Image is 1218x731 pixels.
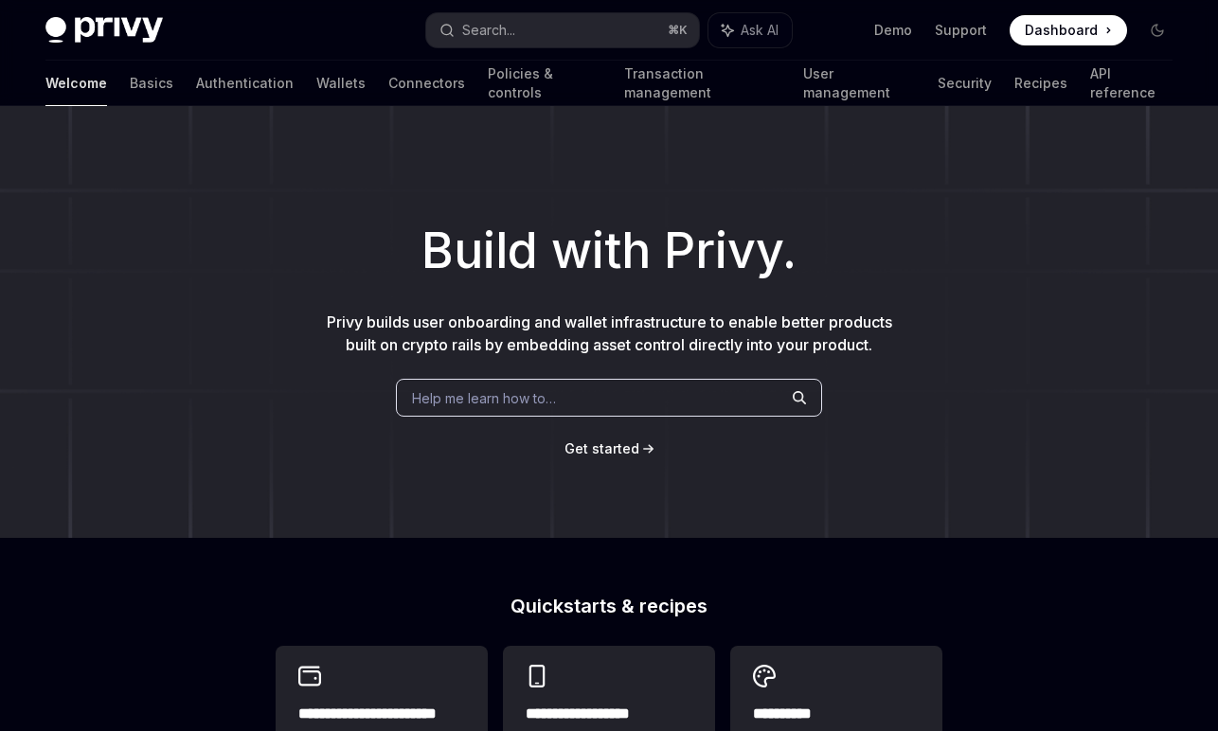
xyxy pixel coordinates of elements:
[276,597,942,615] h2: Quickstarts & recipes
[488,61,601,106] a: Policies & controls
[1142,15,1173,45] button: Toggle dark mode
[1014,61,1067,106] a: Recipes
[327,312,892,354] span: Privy builds user onboarding and wallet infrastructure to enable better products built on crypto ...
[874,21,912,40] a: Demo
[741,21,779,40] span: Ask AI
[935,21,987,40] a: Support
[130,61,173,106] a: Basics
[412,388,556,408] span: Help me learn how to…
[462,19,515,42] div: Search...
[1090,61,1173,106] a: API reference
[30,214,1188,288] h1: Build with Privy.
[426,13,699,47] button: Search...⌘K
[196,61,294,106] a: Authentication
[564,439,639,458] a: Get started
[388,61,465,106] a: Connectors
[564,440,639,456] span: Get started
[1010,15,1127,45] a: Dashboard
[668,23,688,38] span: ⌘ K
[708,13,792,47] button: Ask AI
[316,61,366,106] a: Wallets
[45,61,107,106] a: Welcome
[1025,21,1098,40] span: Dashboard
[803,61,915,106] a: User management
[938,61,992,106] a: Security
[624,61,780,106] a: Transaction management
[45,17,163,44] img: dark logo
